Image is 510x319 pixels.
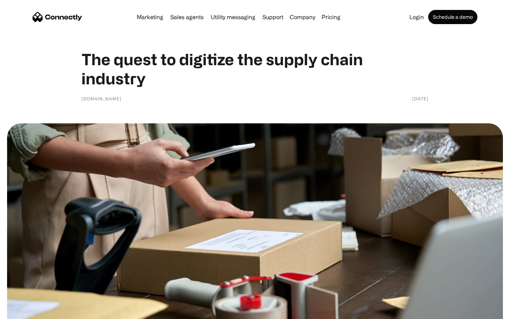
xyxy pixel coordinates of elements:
[319,14,343,20] a: Pricing
[428,10,477,24] a: Schedule a demo
[407,14,427,20] a: Login
[260,14,286,20] a: Support
[134,14,166,20] a: Marketing
[168,14,206,20] a: Sales agents
[81,50,429,88] h1: The quest to digitize the supply chain industry
[290,12,315,22] div: Company
[81,95,121,102] div: [DOMAIN_NAME]
[412,95,429,102] div: [DATE]
[208,14,258,20] a: Utility messaging
[14,307,42,317] ul: Language list
[7,307,42,317] aside: Language selected: English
